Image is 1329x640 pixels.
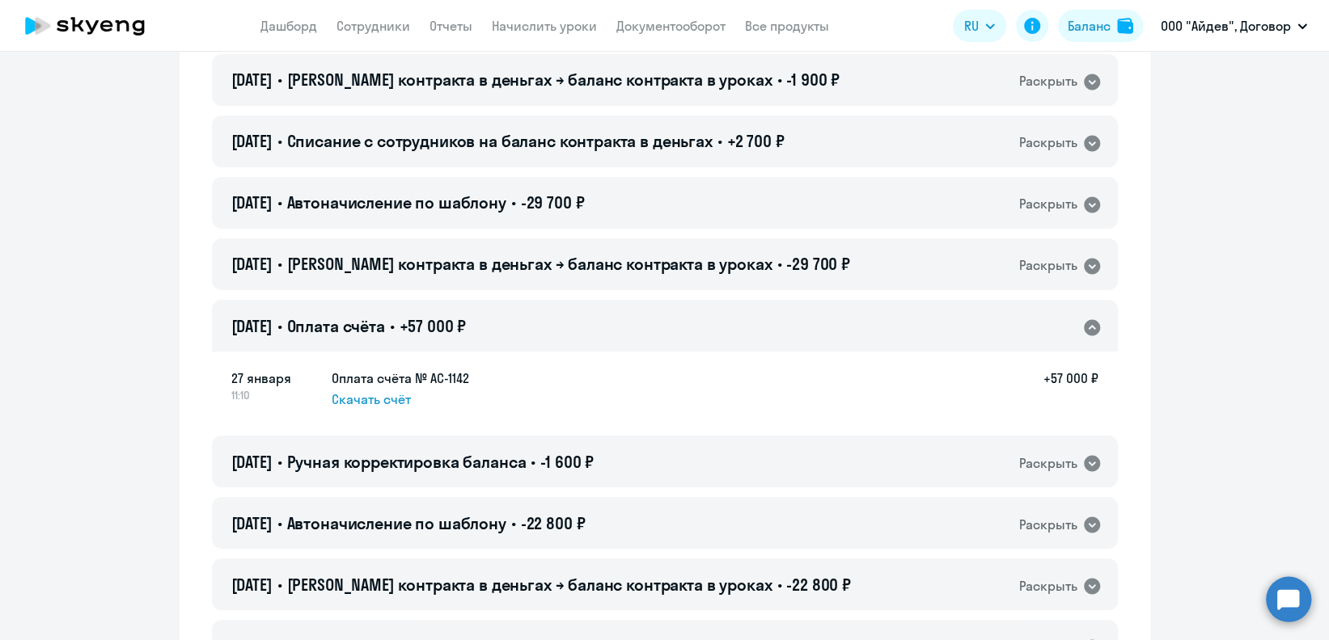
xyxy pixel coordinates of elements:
div: Раскрыть [1019,71,1077,91]
span: • [390,315,395,335]
span: • [531,451,535,471]
span: [DATE] [231,69,273,90]
span: Оплата счёта [286,315,384,335]
span: Списание с сотрудников на баланс контракта в деньгах [286,131,712,151]
span: Ручная корректировка баланса [286,451,526,471]
span: [DATE] [231,451,273,471]
span: +57 000 ₽ [400,315,467,335]
span: -22 800 ₽ [521,512,586,533]
span: [DATE] [231,574,273,594]
span: -22 800 ₽ [786,574,851,594]
span: 11:10 [231,387,319,402]
span: • [717,131,722,151]
span: • [277,69,282,90]
span: [PERSON_NAME] контракта в деньгах → баланс контракта в уроках [286,69,772,90]
span: [DATE] [231,315,273,335]
span: -1 900 ₽ [786,69,840,90]
button: ООО "Айдев", Договор [1153,6,1315,45]
a: Дашборд [260,18,317,34]
img: balance [1117,18,1133,34]
span: RU [964,16,979,36]
span: • [277,451,282,471]
a: Все продукты [745,18,829,34]
span: Автоначисление по шаблону [286,512,506,533]
div: Раскрыть [1019,575,1077,596]
span: [DATE] [231,254,273,274]
span: • [277,192,282,213]
span: 27 января [231,368,319,387]
div: Раскрыть [1019,194,1077,214]
button: RU [953,10,1006,42]
div: Раскрыть [1019,514,1077,534]
span: • [277,254,282,274]
h5: +57 000 ₽ [1043,368,1098,408]
div: Баланс [1068,16,1111,36]
h5: Оплата счёта № AC-1142 [332,368,469,387]
span: [PERSON_NAME] контракта в деньгах → баланс контракта в уроках [286,574,772,594]
span: Автоначисление по шаблону [286,192,506,213]
span: [DATE] [231,192,273,213]
span: [DATE] [231,512,273,533]
a: Начислить уроки [492,18,597,34]
span: • [777,69,781,90]
span: • [511,192,516,213]
span: -29 700 ₽ [521,192,585,213]
div: Раскрыть [1019,133,1077,153]
button: Балансbalance [1058,10,1143,42]
span: • [511,512,516,533]
div: Раскрыть [1019,453,1077,473]
a: Отчеты [430,18,472,34]
span: • [777,574,781,594]
span: +2 700 ₽ [727,131,785,151]
span: • [277,315,282,335]
a: Сотрудники [336,18,410,34]
span: Скачать счёт [332,389,411,408]
span: • [277,574,282,594]
div: Раскрыть [1019,255,1077,276]
a: Документооборот [616,18,726,34]
span: • [277,512,282,533]
span: • [277,131,282,151]
span: [DATE] [231,131,273,151]
span: -29 700 ₽ [786,254,850,274]
span: • [777,254,781,274]
span: -1 600 ₽ [540,451,594,471]
p: ООО "Айдев", Договор [1161,16,1291,36]
span: [PERSON_NAME] контракта в деньгах → баланс контракта в уроках [286,254,772,274]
